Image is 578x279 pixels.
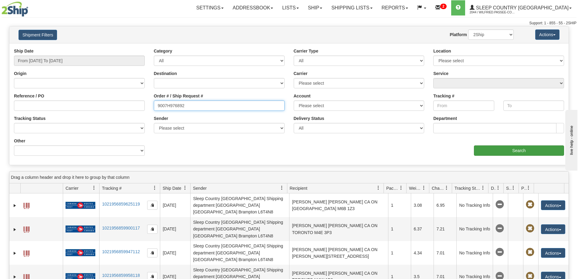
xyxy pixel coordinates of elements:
[433,115,457,121] label: Department
[409,185,422,191] span: Weight
[303,0,327,15] a: Ship
[66,202,95,209] img: 20 - Canada Post
[433,70,448,77] label: Service
[411,217,434,241] td: 6.37
[66,185,79,191] span: Carrier
[432,185,444,191] span: Charge
[23,224,29,233] a: Label
[294,93,311,99] label: Account
[493,183,503,193] a: Delivery Status filter column settings
[14,115,46,121] label: Tracking Status
[102,273,140,278] a: 1021956859958118
[503,100,564,111] input: To
[2,2,28,17] img: logo2044.jpg
[147,225,157,234] button: Copy to clipboard
[294,48,318,54] label: Carrier Type
[411,241,434,265] td: 4.34
[521,185,526,191] span: Pickup Status
[12,202,18,209] a: Expand
[495,224,504,233] span: No Tracking Info
[14,70,26,77] label: Origin
[294,70,308,77] label: Carrier
[506,185,511,191] span: Shipment Issues
[160,241,190,265] td: [DATE]
[434,193,456,217] td: 6.95
[289,193,388,217] td: [PERSON_NAME] [PERSON_NAME] CA ON [GEOGRAPHIC_DATA] M6B 1Z3
[19,30,57,40] button: Shipment Filters
[154,70,177,77] label: Destination
[278,0,303,15] a: Lists
[495,248,504,257] span: No Tracking Info
[193,185,207,191] span: Sender
[455,185,481,191] span: Tracking Status
[450,32,467,38] label: Platform
[373,183,384,193] a: Recipient filter column settings
[433,93,454,99] label: Tracking #
[289,241,388,265] td: [PERSON_NAME] [PERSON_NAME] CA ON [PERSON_NAME][STREET_ADDRESS]
[541,248,565,258] button: Actions
[434,241,456,265] td: 7.01
[388,217,411,241] td: 1
[147,201,157,210] button: Copy to clipboard
[190,241,289,265] td: Sleep Country [GEOGRAPHIC_DATA] Shipping department [GEOGRAPHIC_DATA] [GEOGRAPHIC_DATA] Brampton ...
[12,226,18,233] a: Expand
[190,193,289,217] td: Sleep Country [GEOGRAPHIC_DATA] Shipping department [GEOGRAPHIC_DATA] [GEOGRAPHIC_DATA] Brampton ...
[102,249,140,254] a: 1021956859947112
[2,21,576,26] div: Support: 1 - 855 - 55 - 2SHIP
[535,29,559,40] button: Actions
[150,183,160,193] a: Tracking # filter column settings
[456,193,493,217] td: No Tracking Info
[180,183,190,193] a: Ship Date filter column settings
[89,183,99,193] a: Carrier filter column settings
[508,183,519,193] a: Shipment Issues filter column settings
[475,5,569,10] span: Sleep Country [GEOGRAPHIC_DATA]
[474,145,564,156] input: Search
[526,224,534,233] span: Pickup Not Assigned
[431,0,451,15] a: 2
[523,183,534,193] a: Pickup Status filter column settings
[160,217,190,241] td: [DATE]
[396,183,406,193] a: Packages filter column settings
[434,217,456,241] td: 7.21
[388,241,411,265] td: 1
[5,5,56,10] div: live help - online
[147,248,157,257] button: Copy to clipboard
[441,183,452,193] a: Charge filter column settings
[66,225,95,233] img: 20 - Canada Post
[228,0,278,15] a: Addressbook
[102,202,140,206] a: 1021956859625119
[14,138,25,144] label: Other
[541,200,565,210] button: Actions
[289,217,388,241] td: [PERSON_NAME] [PERSON_NAME] CA ON TORONTO M4E 3P3
[102,185,122,191] span: Tracking #
[9,172,569,183] div: grid grouping header
[478,183,488,193] a: Tracking Status filter column settings
[526,200,534,209] span: Pickup Not Assigned
[154,93,203,99] label: Order # / Ship Request #
[491,185,496,191] span: Delivery Status
[277,183,287,193] a: Sender filter column settings
[440,4,447,9] sup: 2
[327,0,377,15] a: Shipping lists
[160,193,190,217] td: [DATE]
[433,100,494,111] input: From
[419,183,429,193] a: Weight filter column settings
[154,115,168,121] label: Sender
[456,241,493,265] td: No Tracking Info
[388,193,411,217] td: 1
[294,115,324,121] label: Delivery Status
[386,185,399,191] span: Packages
[526,248,534,257] span: Pickup Not Assigned
[456,217,493,241] td: No Tracking Info
[541,224,565,234] button: Actions
[163,185,181,191] span: Ship Date
[564,108,577,170] iframe: chat widget
[377,0,413,15] a: Reports
[154,48,172,54] label: Category
[12,250,18,256] a: Expand
[411,193,434,217] td: 3.08
[190,217,289,241] td: Sleep Country [GEOGRAPHIC_DATA] Shipping department [GEOGRAPHIC_DATA] [GEOGRAPHIC_DATA] Brampton ...
[23,200,29,210] a: Label
[433,48,451,54] label: Location
[23,248,29,257] a: Label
